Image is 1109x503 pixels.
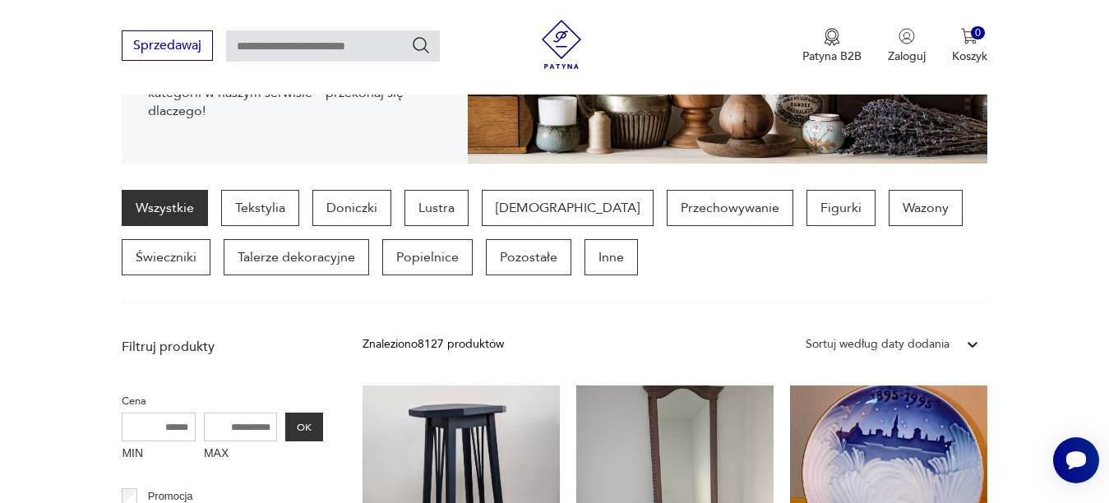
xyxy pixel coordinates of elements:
div: Znaleziono 8127 produktów [363,335,504,353]
p: Patyna B2B [802,48,862,64]
img: Patyna - sklep z meblami i dekoracjami vintage [537,20,586,69]
label: MIN [122,441,196,468]
iframe: Smartsupp widget button [1053,437,1099,483]
label: MAX [204,441,278,468]
button: Patyna B2B [802,28,862,64]
a: Wszystkie [122,190,208,226]
a: Pozostałe [486,239,571,275]
a: Lustra [404,190,469,226]
button: Szukaj [411,35,431,55]
a: Ikona medaluPatyna B2B [802,28,862,64]
p: Koszyk [952,48,987,64]
a: Figurki [806,190,876,226]
a: Talerze dekoracyjne [224,239,369,275]
p: Filtruj produkty [122,338,323,356]
a: Sprzedawaj [122,41,213,53]
p: Zaloguj [888,48,926,64]
img: Ikonka użytkownika [899,28,915,44]
button: OK [285,413,323,441]
a: Inne [585,239,638,275]
a: Przechowywanie [667,190,793,226]
button: Zaloguj [888,28,926,64]
p: Cena [122,392,323,410]
button: Sprzedawaj [122,30,213,61]
img: Ikona medalu [824,28,840,46]
a: Doniczki [312,190,391,226]
div: 0 [971,26,985,40]
button: 0Koszyk [952,28,987,64]
a: Świeczniki [122,239,210,275]
a: [DEMOGRAPHIC_DATA] [482,190,654,226]
a: Wazony [889,190,963,226]
div: Sortuj według daty dodania [806,335,950,353]
a: Tekstylia [221,190,299,226]
a: Popielnice [382,239,473,275]
img: Ikona koszyka [961,28,977,44]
